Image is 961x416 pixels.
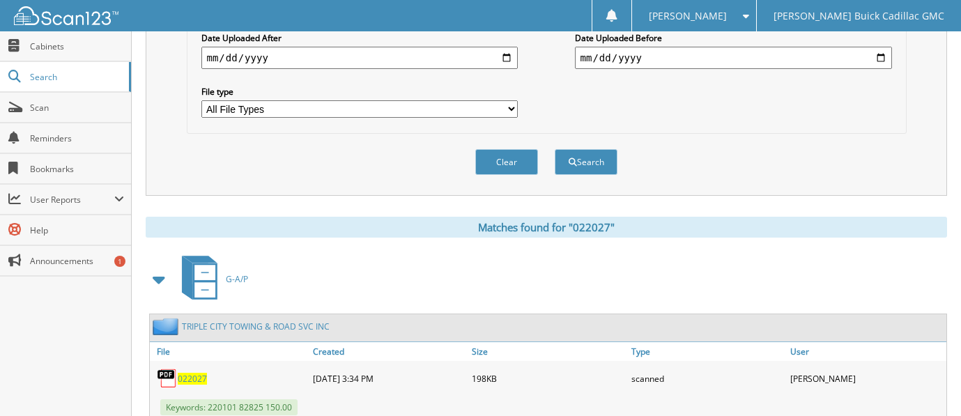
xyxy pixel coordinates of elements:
div: 1 [114,256,125,267]
label: File type [201,86,518,98]
a: Created [309,342,469,361]
a: User [787,342,946,361]
label: Date Uploaded Before [575,32,892,44]
span: Announcements [30,255,124,267]
span: Search [30,71,122,83]
span: Keywords: 220101 82825 150.00 [160,399,298,415]
button: Search [555,149,617,175]
span: Scan [30,102,124,114]
img: scan123-logo-white.svg [14,6,118,25]
span: [PERSON_NAME] [649,12,727,20]
div: scanned [628,364,787,392]
img: PDF.png [157,368,178,389]
span: G-A/P [226,273,248,285]
span: [PERSON_NAME] Buick Cadillac GMC [774,12,944,20]
a: Size [468,342,628,361]
a: File [150,342,309,361]
button: Clear [475,149,538,175]
label: Date Uploaded After [201,32,518,44]
a: G-A/P [174,252,248,307]
span: Bookmarks [30,163,124,175]
div: 198KB [468,364,628,392]
input: start [201,47,518,69]
span: Cabinets [30,40,124,52]
span: Help [30,224,124,236]
div: [PERSON_NAME] [787,364,946,392]
a: TRIPLE CITY TOWING & ROAD SVC INC [182,321,330,332]
span: User Reports [30,194,114,206]
div: [DATE] 3:34 PM [309,364,469,392]
input: end [575,47,892,69]
a: Type [628,342,787,361]
span: Reminders [30,132,124,144]
a: 022027 [178,373,207,385]
div: Matches found for "022027" [146,217,947,238]
img: folder2.png [153,318,182,335]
